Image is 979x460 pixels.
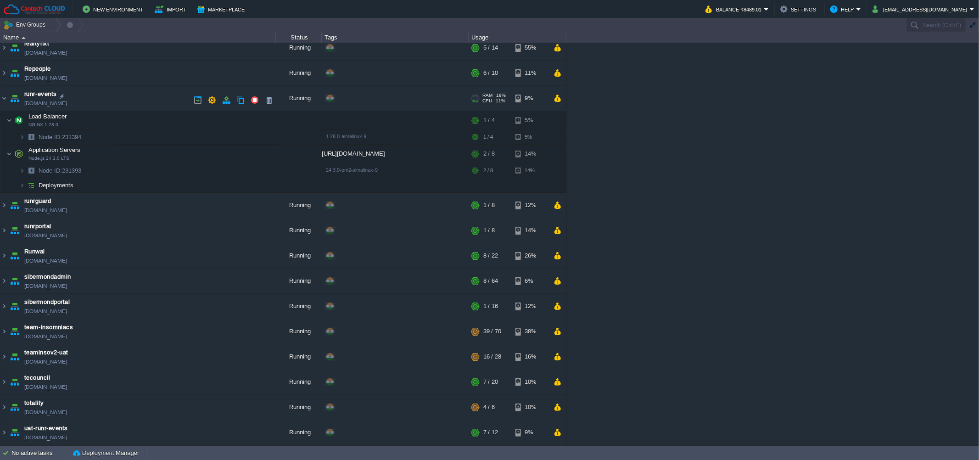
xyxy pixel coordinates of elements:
div: 55% [515,35,545,60]
button: Balance ₹8489.01 [705,4,764,15]
img: Cantech Cloud [3,4,66,15]
div: 2 / 8 [483,145,495,163]
span: RAM [482,93,492,98]
a: sibermondportal [24,297,70,307]
div: 6 / 10 [483,61,498,85]
img: AMDAwAAAACH5BAEAAAAALAAAAAABAAEAAAICRAEAOw== [0,420,8,445]
img: AMDAwAAAACH5BAEAAAAALAAAAAABAAEAAAICRAEAOw== [8,61,21,85]
a: runr-events [24,90,57,99]
img: AMDAwAAAACH5BAEAAAAALAAAAAABAAEAAAICRAEAOw== [0,243,8,268]
img: AMDAwAAAACH5BAEAAAAALAAAAAABAAEAAAICRAEAOw== [8,269,21,293]
a: Application ServersNode.js 24.3.0 LTS [28,146,82,153]
span: Node ID: [39,167,62,174]
a: Node ID:231393 [38,167,83,174]
img: AMDAwAAAACH5BAEAAAAALAAAAAABAAEAAAICRAEAOw== [25,163,38,178]
div: 16 / 28 [483,344,501,369]
div: 1 / 16 [483,294,498,319]
div: Running [276,61,322,85]
img: AMDAwAAAACH5BAEAAAAALAAAAAABAAEAAAICRAEAOw== [8,319,21,344]
span: CPU [482,98,492,104]
img: AMDAwAAAACH5BAEAAAAALAAAAAABAAEAAAICRAEAOw== [12,111,25,129]
div: 1 / 8 [483,218,495,243]
div: 10% [515,370,545,394]
a: [DOMAIN_NAME] [24,382,67,392]
div: 8 / 64 [483,269,498,293]
span: 231393 [38,167,83,174]
div: Running [276,420,322,445]
span: 1.28.0-almalinux-9 [326,134,366,139]
div: 8 / 22 [483,243,498,268]
img: AMDAwAAAACH5BAEAAAAALAAAAAABAAEAAAICRAEAOw== [8,218,21,243]
img: AMDAwAAAACH5BAEAAAAALAAAAAABAAEAAAICRAEAOw== [0,370,8,394]
a: [DOMAIN_NAME] [24,48,67,57]
img: AMDAwAAAACH5BAEAAAAALAAAAAABAAEAAAICRAEAOw== [8,344,21,369]
img: AMDAwAAAACH5BAEAAAAALAAAAAABAAEAAAICRAEAOw== [8,86,21,111]
div: 39 / 70 [483,319,501,344]
button: New Environment [83,4,146,15]
span: Repeople [24,64,51,73]
a: totality [24,398,44,408]
img: AMDAwAAAACH5BAEAAAAALAAAAAABAAEAAAICRAEAOw== [19,178,25,192]
div: 14% [515,218,545,243]
a: [DOMAIN_NAME] [24,332,67,341]
a: runrportal [24,222,51,231]
a: [DOMAIN_NAME] [24,99,67,108]
button: Env Groups [3,18,49,31]
span: Application Servers [28,146,82,154]
img: AMDAwAAAACH5BAEAAAAALAAAAAABAAEAAAICRAEAOw== [19,130,25,144]
div: 14% [515,163,545,178]
a: Load BalancerNGINX 1.28.0 [28,113,68,120]
img: AMDAwAAAACH5BAEAAAAALAAAAAABAAEAAAICRAEAOw== [0,395,8,420]
div: Running [276,319,322,344]
div: Tags [322,32,468,43]
div: Running [276,243,322,268]
div: 1 / 4 [483,111,495,129]
div: Usage [469,32,566,43]
div: Running [276,86,322,111]
a: [DOMAIN_NAME] [24,307,67,316]
div: Running [276,35,322,60]
button: Deployment Manager [73,449,139,458]
span: Node.js 24.3.0 LTS [28,156,69,161]
div: 4 / 6 [483,395,495,420]
span: 231394 [38,133,83,141]
div: Running [276,269,322,293]
span: [DOMAIN_NAME] [24,408,67,417]
button: Settings [780,4,819,15]
a: teaminsov2-uat [24,348,68,357]
div: 9% [515,86,545,111]
a: Runwal [24,247,45,256]
div: Status [276,32,321,43]
a: [DOMAIN_NAME] [24,433,67,442]
div: Name [1,32,275,43]
img: AMDAwAAAACH5BAEAAAAALAAAAAABAAEAAAICRAEAOw== [19,163,25,178]
img: AMDAwAAAACH5BAEAAAAALAAAAAABAAEAAAICRAEAOw== [8,420,21,445]
img: AMDAwAAAACH5BAEAAAAALAAAAAABAAEAAAICRAEAOw== [25,178,38,192]
button: Help [830,4,856,15]
a: tecouncil [24,373,50,382]
div: Running [276,294,322,319]
div: Running [276,370,322,394]
div: 7 / 20 [483,370,498,394]
span: Node ID: [39,134,62,140]
img: AMDAwAAAACH5BAEAAAAALAAAAAABAAEAAAICRAEAOw== [0,193,8,218]
div: 14% [515,145,545,163]
span: 11% [496,98,505,104]
a: Deployments [38,181,75,189]
div: Running [276,395,322,420]
div: 26% [515,243,545,268]
div: Running [276,193,322,218]
img: AMDAwAAAACH5BAEAAAAALAAAAAABAAEAAAICRAEAOw== [0,269,8,293]
img: AMDAwAAAACH5BAEAAAAALAAAAAABAAEAAAICRAEAOw== [0,294,8,319]
a: realtynxt [24,39,49,48]
img: AMDAwAAAACH5BAEAAAAALAAAAAABAAEAAAICRAEAOw== [22,37,26,39]
span: 24.3.0-pm2-almalinux-9 [326,167,378,173]
a: sibermondadmin [24,272,71,281]
div: 10% [515,395,545,420]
